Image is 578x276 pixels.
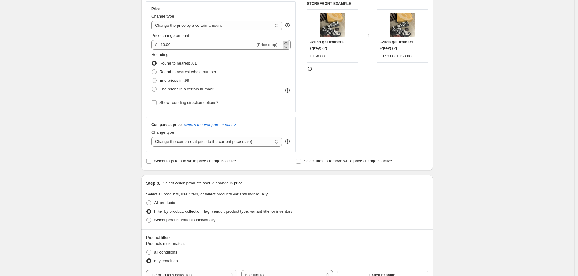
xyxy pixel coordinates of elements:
[155,42,157,47] span: £
[151,122,182,127] h3: Compare at price
[151,52,169,57] span: Rounding
[163,180,243,186] p: Select which products should change in price
[304,159,392,163] span: Select tags to remove while price change is active
[159,87,213,91] span: End prices in a certain number
[159,40,255,50] input: -10.00
[390,13,415,37] img: B9C124F6-D243-413E-9D0D-D7A7A5973040_80x.jpg
[159,69,216,74] span: Round to nearest whole number
[146,241,185,246] span: Products must match:
[146,192,268,196] span: Select all products, use filters, or select products variants individually
[154,200,175,205] span: All products
[151,14,174,18] span: Change type
[184,123,236,127] button: What's the compare at price?
[310,40,343,50] span: Asics gel trainers (grey) (7)
[159,100,218,105] span: Show rounding direction options?
[154,258,178,263] span: any condition
[159,61,197,65] span: Round to nearest .01
[284,22,291,28] div: help
[159,78,189,83] span: End prices in .99
[154,209,292,214] span: Filter by product, collection, tag, vendor, product type, variant title, or inventory
[320,13,345,37] img: B9C124F6-D243-413E-9D0D-D7A7A5973040_80x.jpg
[380,53,395,59] div: £140.00
[146,180,160,186] h2: Step 3.
[151,130,174,135] span: Change type
[257,42,278,47] span: (Price drop)
[151,6,160,11] h3: Price
[151,33,189,38] span: Price change amount
[397,53,412,59] strike: £150.00
[154,159,236,163] span: Select tags to add while price change is active
[310,53,325,59] div: £150.00
[154,218,215,222] span: Select product variants individually
[146,235,428,241] div: Product filters
[154,250,177,254] span: all conditions
[307,1,428,6] h6: STOREFRONT EXAMPLE
[284,138,291,144] div: help
[380,40,413,50] span: Asics gel trainers (grey) (7)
